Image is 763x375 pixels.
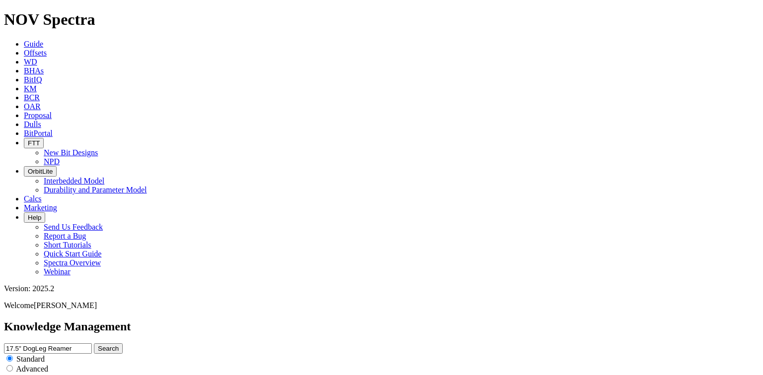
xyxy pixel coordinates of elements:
a: Short Tutorials [44,241,91,249]
span: FTT [28,139,40,147]
a: New Bit Designs [44,148,98,157]
a: Dulls [24,120,41,128]
div: Version: 2025.2 [4,284,759,293]
a: BHAs [24,66,44,75]
a: Report a Bug [44,232,86,240]
a: Spectra Overview [44,258,101,267]
a: Send Us Feedback [44,223,103,231]
h2: Knowledge Management [4,320,759,333]
a: Interbedded Model [44,177,104,185]
a: BitPortal [24,129,53,137]
button: OrbitLite [24,166,57,177]
a: Quick Start Guide [44,250,101,258]
button: Search [94,343,123,354]
a: Webinar [44,267,71,276]
a: Durability and Parameter Model [44,186,147,194]
a: BCR [24,93,40,102]
span: Standard [16,355,45,363]
button: FTT [24,138,44,148]
a: WD [24,58,37,66]
p: Welcome [4,301,759,310]
a: KM [24,84,37,93]
a: NPD [44,157,60,166]
a: Marketing [24,203,57,212]
a: OAR [24,102,41,111]
h1: NOV Spectra [4,10,759,29]
span: [PERSON_NAME] [34,301,97,310]
a: Calcs [24,194,42,203]
span: Advanced [16,365,48,373]
span: OrbitLite [28,168,53,175]
span: Help [28,214,41,221]
a: Proposal [24,111,52,120]
a: Guide [24,40,43,48]
input: e.g. Smoothsteer Record [4,343,92,354]
a: BitIQ [24,75,42,84]
a: Offsets [24,49,47,57]
button: Help [24,212,45,223]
